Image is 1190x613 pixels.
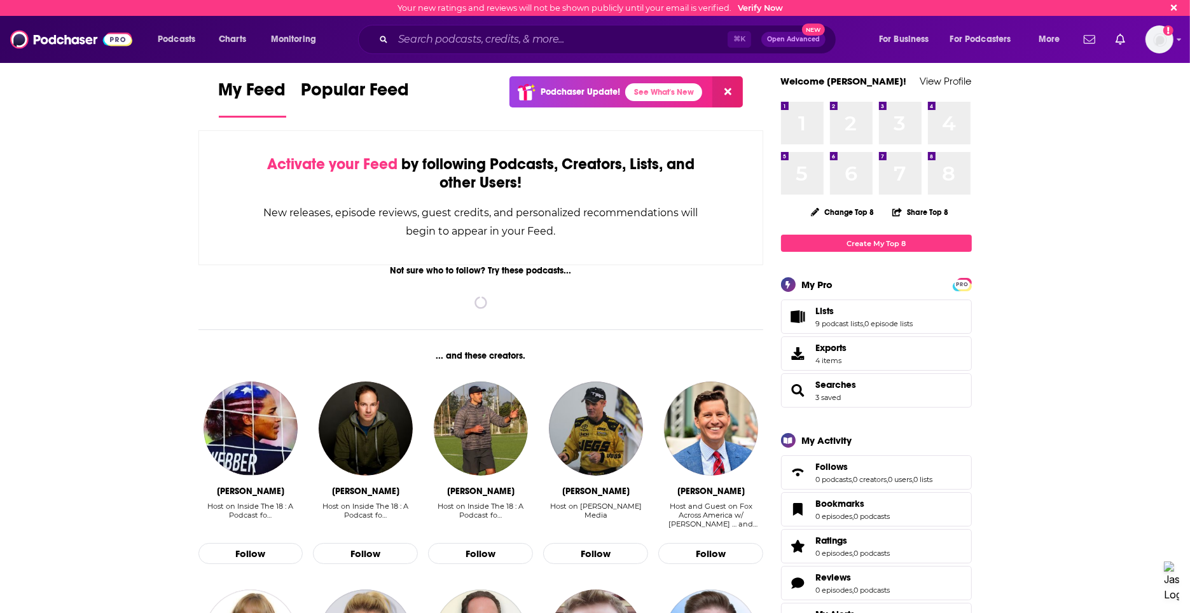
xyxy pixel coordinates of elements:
span: , [864,319,865,328]
img: Will Cain [664,382,758,476]
a: 0 episodes [816,549,853,558]
div: Host on Inside The 18 : A Podcast fo… [198,502,303,520]
a: Ratings [816,535,890,546]
div: Host on Kenny Wallace Media [543,502,648,529]
div: Not sure who to follow? Try these podcasts... [198,265,764,276]
span: Bookmarks [816,498,865,509]
span: Open Advanced [767,36,820,43]
button: Follow [543,543,648,565]
a: Exports [781,336,972,371]
p: Podchaser Update! [541,86,620,97]
a: 0 episodes [816,512,853,521]
button: open menu [942,29,1030,50]
span: , [913,475,914,484]
a: 0 episode lists [865,319,913,328]
span: More [1039,31,1060,48]
button: Share Top 8 [892,200,949,224]
button: Open AdvancedNew [761,32,826,47]
a: Reviews [816,572,890,583]
div: Host and Guest on Fox Across America w/ [PERSON_NAME] … and [PERSON_NAME] Show [658,502,763,528]
div: Host on Inside The 18 : A Podcast fo… [428,502,533,520]
a: 0 podcasts [854,512,890,521]
a: Lists [816,305,913,317]
a: PRO [955,279,970,289]
a: 0 users [889,475,913,484]
a: Show notifications dropdown [1110,29,1130,50]
span: ⌘ K [728,31,751,48]
span: Follows [816,461,848,472]
div: by following Podcasts, Creators, Lists, and other Users! [263,155,700,192]
span: 4 items [816,356,847,365]
span: Podcasts [158,31,195,48]
div: Will Cain [677,486,745,497]
span: PRO [955,280,970,289]
a: My Feed [219,79,286,118]
a: Lists [785,308,811,326]
a: Popular Feed [301,79,410,118]
img: Podchaser - Follow, Share and Rate Podcasts [10,27,132,52]
a: Follows [785,464,811,481]
a: Bookmarks [785,500,811,518]
span: Reviews [816,572,852,583]
a: Searches [785,382,811,399]
a: 0 creators [854,475,887,484]
button: Change Top 8 [803,204,882,220]
div: Host and Guest on Fox Across America w/ Jimmy … and Brian Kilmeade Show [658,502,763,529]
span: , [853,512,854,521]
div: ... and these creators. [198,350,764,361]
a: Follows [816,461,933,472]
span: Popular Feed [301,79,410,108]
input: Search podcasts, credits, & more... [393,29,728,50]
button: open menu [149,29,212,50]
span: New [802,24,825,36]
div: Host on Inside The 18 : A Podcast fo… [428,502,533,529]
a: Kenny Wallace [549,382,643,476]
span: , [852,475,854,484]
a: Searches [816,379,857,390]
span: Ratings [816,535,848,546]
a: 0 episodes [816,586,853,595]
span: Ratings [781,529,972,563]
span: Lists [781,300,972,334]
span: Logged in as kevinscottsmith [1145,25,1173,53]
span: , [887,475,889,484]
span: Exports [816,342,847,354]
a: Charts [211,29,254,50]
div: My Pro [802,279,833,291]
a: 0 podcasts [816,475,852,484]
a: View Profile [920,75,972,87]
a: Create My Top 8 [781,235,972,252]
a: Verify Now [738,3,783,13]
span: Bookmarks [781,492,972,527]
a: Show notifications dropdown [1079,29,1100,50]
div: Host on Inside The 18 : A Podcast fo… [313,502,418,520]
span: Reviews [781,566,972,600]
img: Saskia Webber [204,382,298,476]
a: 0 podcasts [854,586,890,595]
div: Kenny Wallace [562,486,630,497]
a: 9 podcast lists [816,319,864,328]
span: My Feed [219,79,286,108]
span: For Podcasters [950,31,1011,48]
div: Your new ratings and reviews will not be shown publicly until your email is verified. [398,3,783,13]
div: New releases, episode reviews, guest credits, and personalized recommendations will begin to appe... [263,203,700,240]
button: open menu [870,29,945,50]
span: , [853,586,854,595]
a: Welcome [PERSON_NAME]! [781,75,907,87]
span: For Business [879,31,929,48]
button: Follow [313,543,418,565]
span: , [853,549,854,558]
div: Search podcasts, credits, & more... [370,25,848,54]
span: Exports [785,345,811,362]
img: Michael Magid [319,382,413,476]
span: Activate your Feed [267,155,398,174]
a: 0 podcasts [854,549,890,558]
span: Charts [219,31,246,48]
a: Reviews [785,574,811,592]
span: Lists [816,305,834,317]
svg: Email not verified [1163,25,1173,36]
